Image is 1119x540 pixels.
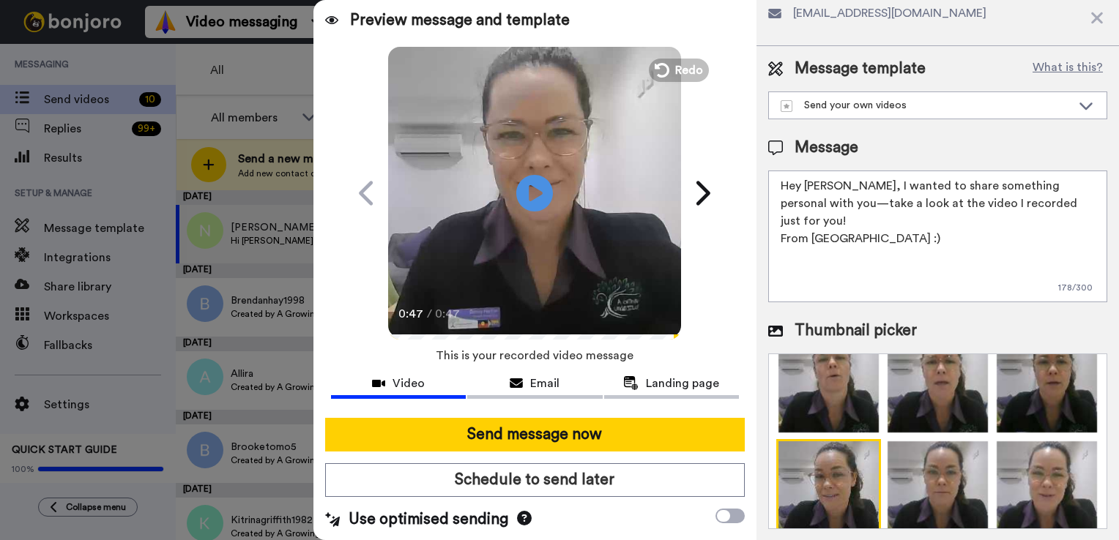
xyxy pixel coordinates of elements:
span: Video [393,375,425,392]
img: demo-template.svg [781,100,792,112]
span: Message [795,137,858,159]
img: 2Q== [995,330,1099,435]
span: 0:47 [435,305,461,323]
div: Send your own videos [781,98,1071,113]
button: Send message now [325,418,745,451]
span: This is your recorded video message [436,340,633,372]
span: Use optimised sending [349,509,508,530]
span: Landing page [646,375,719,392]
img: 9k= [885,330,990,435]
img: 9k= [776,330,881,435]
span: Thumbnail picker [795,320,917,342]
span: Email [530,375,559,392]
button: Schedule to send later [325,463,745,497]
span: 0:47 [398,305,424,323]
textarea: Hey [PERSON_NAME], I wanted to share something personal with you—take a look at the video I recor... [768,170,1107,302]
span: / [427,305,432,323]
